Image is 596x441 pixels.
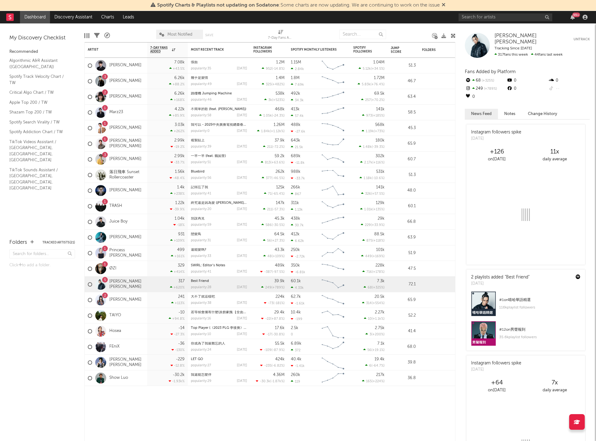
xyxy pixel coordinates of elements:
[471,129,521,136] div: Instagram followers spike
[391,140,416,148] div: 65.9
[268,27,293,45] div: 7-Day Fans Added (7-Day Fans Added)
[191,61,198,64] a: 假面
[291,98,304,102] div: 34.3k
[266,83,271,86] span: 325
[442,3,445,8] span: Dismiss
[375,138,385,143] div: 180k
[109,357,144,368] a: [PERSON_NAME] [PERSON_NAME]
[291,185,300,189] div: 266k
[170,176,185,180] div: -48.4 %
[104,27,110,45] div: A&R Pipeline
[266,177,271,180] span: 377
[339,30,386,39] input: Search...
[375,130,384,133] span: +73 %
[291,170,300,174] div: 988k
[360,176,385,180] div: ( )
[191,48,238,52] div: Most Recent Track
[237,98,247,102] div: [DATE]
[272,83,284,86] span: +482 %
[291,129,305,133] div: -27.6k
[268,98,272,102] span: 3k
[465,109,498,119] button: News Feed
[366,114,372,118] span: 973
[360,160,385,164] div: ( )
[205,33,213,37] button: Save
[275,138,285,143] div: 37.9k
[319,105,347,120] svg: Chart title
[366,130,374,133] span: 1.19k
[109,375,128,381] a: Show Luo
[375,154,385,158] div: 302k
[264,192,285,196] div: ( )
[191,76,247,80] div: 幾乎是愛情
[191,186,208,189] a: 記得忘了我
[373,114,384,118] span: +185 %
[364,161,372,164] span: 2.17k
[273,223,284,227] span: -30.5 %
[261,130,270,133] span: 1.84k
[109,266,117,271] a: ØZI
[291,161,305,165] div: -11.8k
[391,218,416,226] div: 66.8
[265,161,271,164] span: 813
[237,176,247,180] div: [DATE]
[94,27,100,45] div: Filters
[499,326,580,333] div: # 12 on 男聲報到
[9,99,69,106] a: Apple Top 200 / TW
[262,176,285,180] div: ( )
[548,85,590,93] div: --
[319,120,347,136] svg: Chart title
[276,185,285,189] div: 125k
[263,207,285,211] div: ( )
[319,89,347,105] svg: Chart title
[276,92,285,96] div: 538k
[494,53,563,57] span: 44 fans last week
[291,67,304,71] div: 2.84k
[175,107,185,111] div: 4.22k
[391,171,416,179] div: 51.3
[363,67,371,71] span: 5.12k
[88,48,135,52] div: Artist
[494,33,574,46] a: [PERSON_NAME] [PERSON_NAME]
[191,176,211,180] div: popularity: 56
[109,297,142,303] a: [PERSON_NAME]
[191,264,225,267] a: SWIRL: Editor’s Notes
[50,11,97,23] a: Discovery Assistant
[275,107,285,111] div: 468k
[373,177,384,180] span: -10.6 %
[483,87,497,91] span: +789 %
[109,219,127,224] a: Juice Boy
[275,217,285,221] div: 45.3k
[191,201,276,205] a: 終究還是因為愛 ([PERSON_NAME], G5SH REMIX) [Live]
[378,217,385,221] div: 29k
[237,161,247,164] div: [DATE]
[170,129,185,133] div: +262 %
[109,94,142,99] a: [PERSON_NAME]
[359,67,385,71] div: ( )
[191,208,211,211] div: popularity: 20
[109,157,142,162] a: [PERSON_NAME]
[191,92,247,95] div: 跳樓機 Jumping Machine
[572,13,580,17] div: 99 +
[173,223,185,227] div: -18 %
[391,78,416,85] div: 46.7
[191,61,247,64] div: 假面
[191,139,205,142] a: 複製貼上
[376,185,385,189] div: 141k
[191,342,225,345] a: 你成為了我最難忘的人
[375,123,385,127] div: 568k
[9,249,75,258] input: Search for folders...
[170,98,185,102] div: +168 %
[391,62,416,69] div: 51.3
[319,167,347,183] svg: Chart title
[276,60,285,64] div: 1.2M
[191,311,261,314] a: 若等候會擁有什麼(原創劇集【全面管控】插曲
[169,82,185,86] div: +88.2 %
[191,192,211,195] div: popularity: 41
[268,34,293,42] div: 7-Day Fans Added (7-Day Fans Added)
[360,207,385,211] div: ( )
[237,83,247,86] div: [DATE]
[174,138,185,143] div: 2.99k
[274,123,285,127] div: 1.26M
[263,114,272,118] span: 1.05k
